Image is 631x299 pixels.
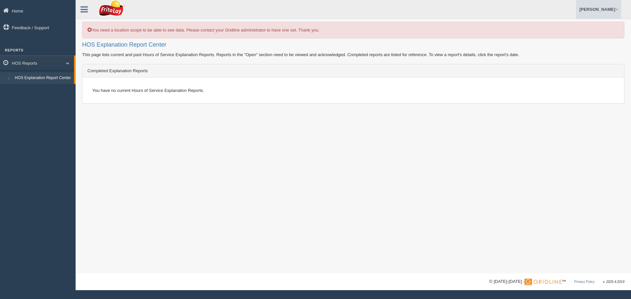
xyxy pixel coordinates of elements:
div: Completed Explanation Reports [82,64,624,77]
a: Privacy Policy [574,280,595,284]
span: v. 2025.4.2019 [603,280,624,284]
h2: HOS Explanation Report Center [82,42,624,48]
div: You need a location scope to be able to see data. Please contact your Gridline administrator to h... [82,22,624,38]
div: © [DATE]-[DATE] - ™ [489,278,624,285]
div: You have no current Hours of Service Explanation Reports. [87,82,619,98]
img: Gridline [525,279,562,285]
a: HOS Explanation Report Center [12,72,74,84]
